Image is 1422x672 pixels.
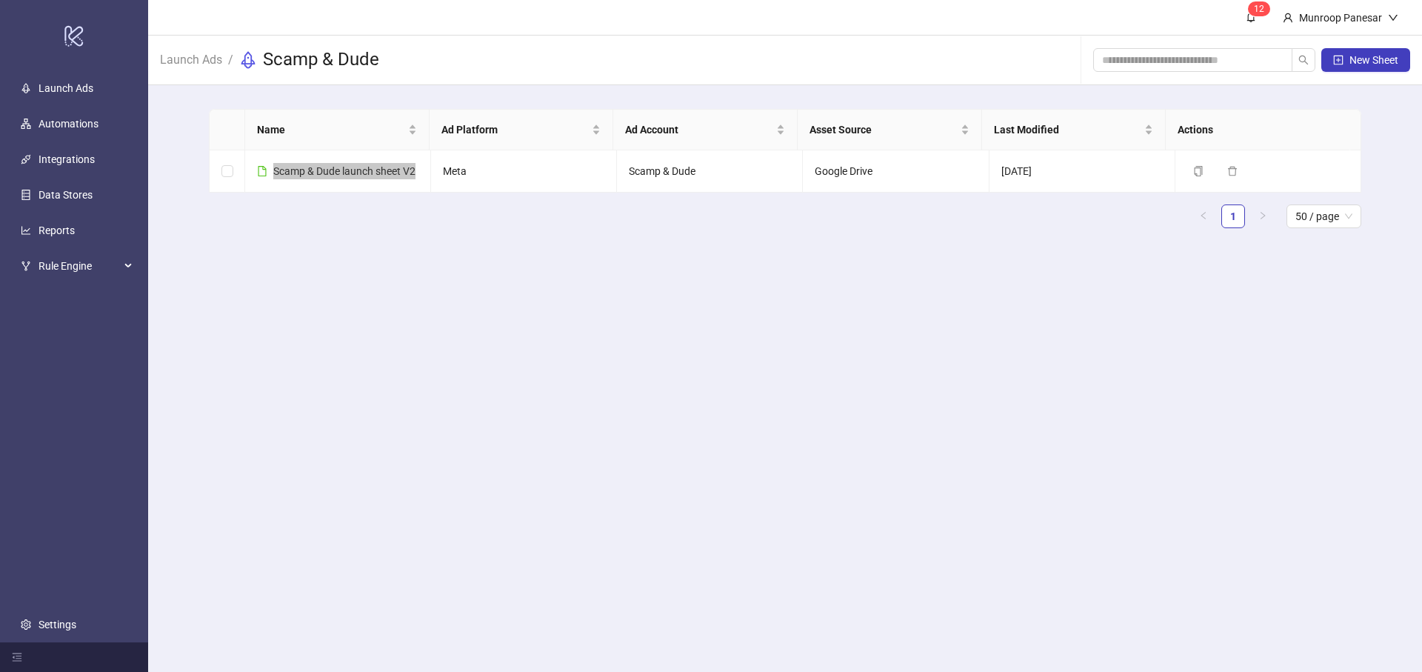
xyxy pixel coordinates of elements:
li: Previous Page [1192,204,1215,228]
a: Integrations [39,153,95,165]
span: fork [21,261,31,271]
a: Launch Ads [157,50,225,67]
th: Name [245,110,430,150]
h3: Scamp & Dude [263,48,379,72]
td: Google Drive [803,150,989,193]
span: Asset Source [810,122,958,138]
span: right [1258,211,1267,220]
span: menu-fold [12,652,22,662]
span: search [1298,55,1309,65]
button: left [1192,204,1215,228]
th: Last Modified [982,110,1166,150]
button: right [1251,204,1275,228]
li: / [228,48,233,72]
a: Data Stores [39,189,93,201]
span: delete [1227,166,1238,176]
span: 2 [1259,4,1264,14]
td: Scamp & Dude [617,150,803,193]
a: Launch Ads [39,82,93,94]
a: Scamp & Dude launch sheet V2 [273,165,415,177]
th: Ad Platform [430,110,614,150]
li: Next Page [1251,204,1275,228]
div: Munroop Panesar [1293,10,1388,26]
li: 1 [1221,204,1245,228]
div: Page Size [1286,204,1361,228]
a: Automations [39,118,99,130]
span: New Sheet [1349,54,1398,66]
a: Reports [39,224,75,236]
th: Ad Account [613,110,798,150]
td: Meta [431,150,617,193]
span: Name [257,122,405,138]
td: [DATE] [989,150,1175,193]
th: Actions [1166,110,1350,150]
span: Ad Platform [441,122,590,138]
span: plus-square [1333,55,1343,65]
span: rocket [239,51,257,69]
a: 1 [1222,205,1244,227]
th: Asset Source [798,110,982,150]
span: file [257,166,267,176]
span: bell [1246,12,1256,22]
span: copy [1193,166,1204,176]
span: 50 / page [1295,205,1352,227]
a: Settings [39,619,76,631]
span: Rule Engine [39,251,120,281]
span: left [1199,211,1208,220]
span: Last Modified [994,122,1142,138]
span: Ad Account [625,122,773,138]
span: down [1388,13,1398,23]
sup: 12 [1248,1,1270,16]
button: New Sheet [1321,48,1410,72]
span: 1 [1254,4,1259,14]
span: user [1283,13,1293,23]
